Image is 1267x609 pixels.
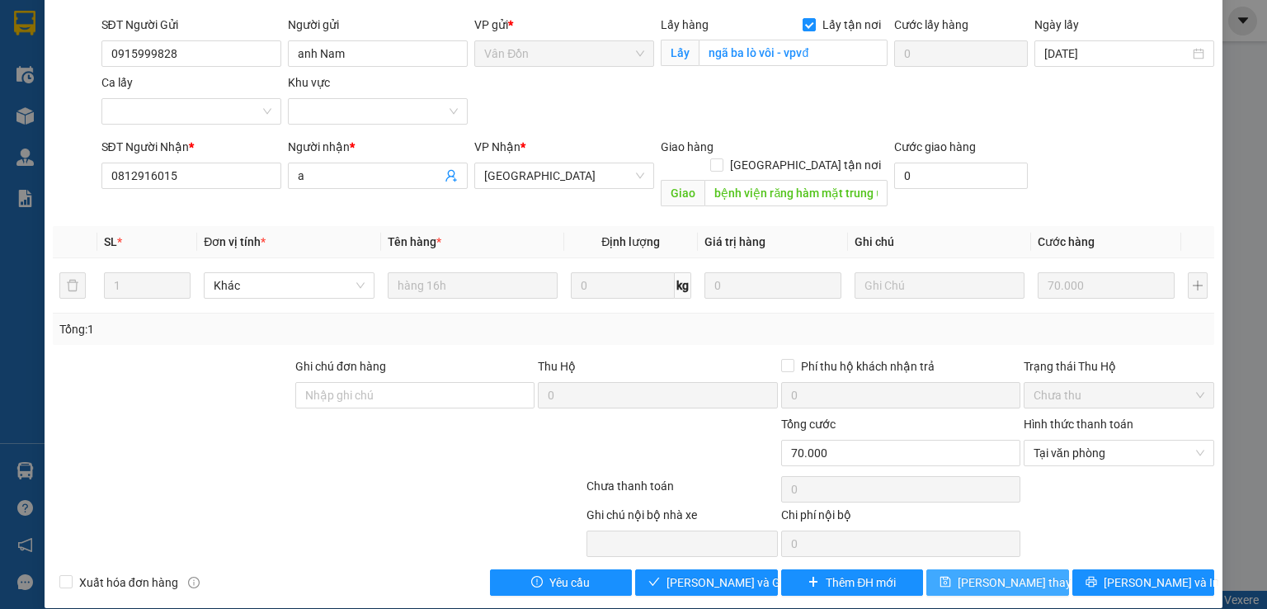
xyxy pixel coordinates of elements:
span: Tổng cước [781,418,836,431]
div: Người nhận [288,138,468,156]
div: VP gửi [474,16,654,34]
span: Giao hàng [661,140,714,153]
div: Chưa thanh toán [585,477,779,506]
span: Xuất hóa đơn hàng [73,574,185,592]
label: Hình thức thanh toán [1024,418,1133,431]
span: Yêu cầu [549,574,590,592]
input: Ghi Chú [855,272,1024,299]
button: plus [1188,272,1208,299]
span: [GEOGRAPHIC_DATA] tận nơi [723,156,888,174]
span: Khác [214,273,364,298]
span: [PERSON_NAME] và Giao hàng [666,574,825,592]
button: save[PERSON_NAME] thay đổi [926,569,1069,596]
input: Ghi chú đơn hàng [295,382,535,408]
span: Định lượng [601,235,660,248]
input: Cước giao hàng [894,163,1028,189]
div: Khu vực [288,73,468,92]
span: kg [675,272,691,299]
span: Thu Hộ [538,360,576,373]
span: SL [104,235,117,248]
span: Thêm ĐH mới [826,574,896,592]
button: check[PERSON_NAME] và Giao hàng [635,569,778,596]
div: SĐT Người Nhận [101,138,281,156]
input: 0 [704,272,841,299]
button: plusThêm ĐH mới [781,569,924,596]
label: Cước lấy hàng [894,18,968,31]
button: delete [59,272,86,299]
input: Ngày lấy [1044,45,1189,63]
span: Hà Nội [484,163,644,188]
button: exclamation-circleYêu cầu [490,569,633,596]
button: printer[PERSON_NAME] và In [1072,569,1215,596]
span: Cước hàng [1038,235,1095,248]
span: Lấy tận nơi [816,16,888,34]
div: Người gửi [288,16,468,34]
span: Lấy [661,40,699,66]
span: Giá trị hàng [704,235,765,248]
span: Vân Đồn [484,41,644,66]
input: Cước lấy hàng [894,40,1028,67]
label: Cước giao hàng [894,140,976,153]
div: Chi phí nội bộ [781,506,1020,531]
span: Lấy hàng [661,18,709,31]
span: Chưa thu [1034,383,1204,408]
span: exclamation-circle [531,576,543,589]
span: save [940,576,951,589]
label: Ghi chú đơn hàng [295,360,386,373]
span: Tên hàng [388,235,441,248]
div: SĐT Người Gửi [101,16,281,34]
input: Lấy tận nơi [699,40,888,66]
span: info-circle [188,577,200,588]
th: Ghi chú [848,226,1031,258]
input: 0 [1038,272,1175,299]
span: check [648,576,660,589]
label: Ca lấy [101,76,133,89]
span: Giao [661,180,704,206]
span: Tại văn phòng [1034,441,1204,465]
div: Trạng thái Thu Hộ [1024,357,1214,375]
span: VP Nhận [474,140,520,153]
span: printer [1086,576,1097,589]
span: plus [808,576,819,589]
span: [PERSON_NAME] và In [1104,574,1219,592]
div: Tổng: 1 [59,320,490,338]
span: Đơn vị tính [204,235,266,248]
span: Phí thu hộ khách nhận trả [794,357,941,375]
span: user-add [445,169,458,182]
input: Dọc đường [704,180,888,206]
input: VD: Bàn, Ghế [388,272,558,299]
span: [PERSON_NAME] thay đổi [958,574,1090,592]
div: Ghi chú nội bộ nhà xe [586,506,777,531]
label: Ngày lấy [1034,18,1079,31]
